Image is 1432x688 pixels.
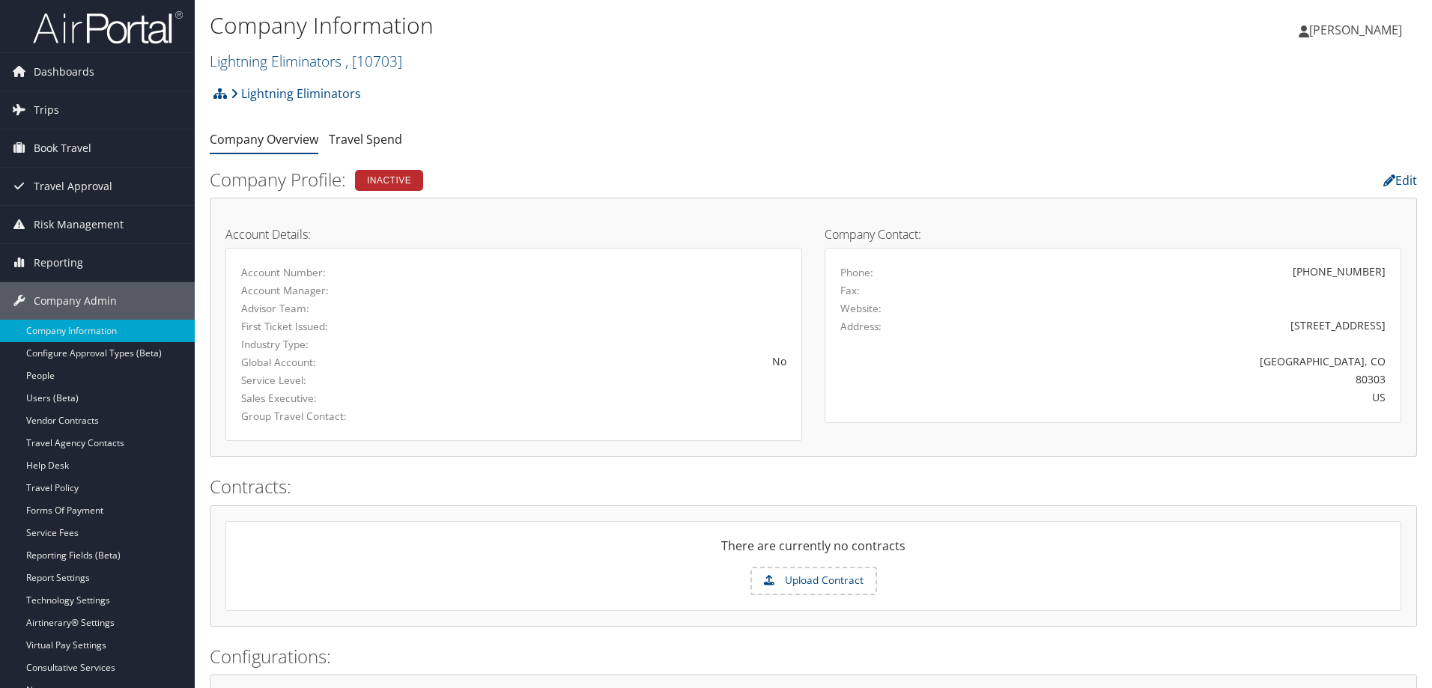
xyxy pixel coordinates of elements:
span: Travel Approval [34,168,112,205]
h4: Account Details: [225,228,802,240]
div: [PHONE_NUMBER] [1293,264,1386,279]
label: Phone: [840,265,873,280]
div: US [983,389,1386,405]
span: Dashboards [34,53,94,91]
label: Account Number: [241,265,408,280]
a: [PERSON_NAME] [1299,7,1417,52]
label: Address: [840,319,882,334]
h4: Company Contact: [825,228,1401,240]
span: Reporting [34,244,83,281]
label: Upload Contract [752,568,876,594]
a: Lightning Eliminators [210,51,402,71]
div: No [431,353,786,369]
span: Risk Management [34,206,124,243]
h2: Configurations: [210,644,1417,669]
a: Travel Spend [329,131,402,147]
label: Fax: [840,283,860,298]
label: Service Level: [241,373,408,388]
label: Advisor Team: [241,301,408,316]
span: Trips [34,91,59,129]
div: [STREET_ADDRESS] [983,317,1386,333]
h2: Contracts: [210,474,1417,499]
span: [PERSON_NAME] [1309,22,1402,38]
label: Website: [840,301,882,316]
h1: Company Information [210,10,1015,41]
label: Account Manager: [241,283,408,298]
div: 80303 [983,371,1386,387]
img: airportal-logo.png [33,10,183,45]
label: First Ticket Issued: [241,319,408,334]
span: , [ 10703 ] [345,51,402,71]
div: Inactive [355,170,423,191]
span: Book Travel [34,130,91,167]
a: Edit [1383,172,1417,189]
div: [GEOGRAPHIC_DATA], CO [983,353,1386,369]
span: Company Admin [34,282,117,320]
label: Group Travel Contact: [241,409,408,424]
label: Industry Type: [241,337,408,352]
a: Company Overview [210,131,318,147]
div: There are currently no contracts [226,537,1401,567]
a: Lightning Eliminators [231,79,361,109]
label: Sales Executive: [241,391,408,406]
h2: Company Profile: [210,167,1007,192]
label: Global Account: [241,355,408,370]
